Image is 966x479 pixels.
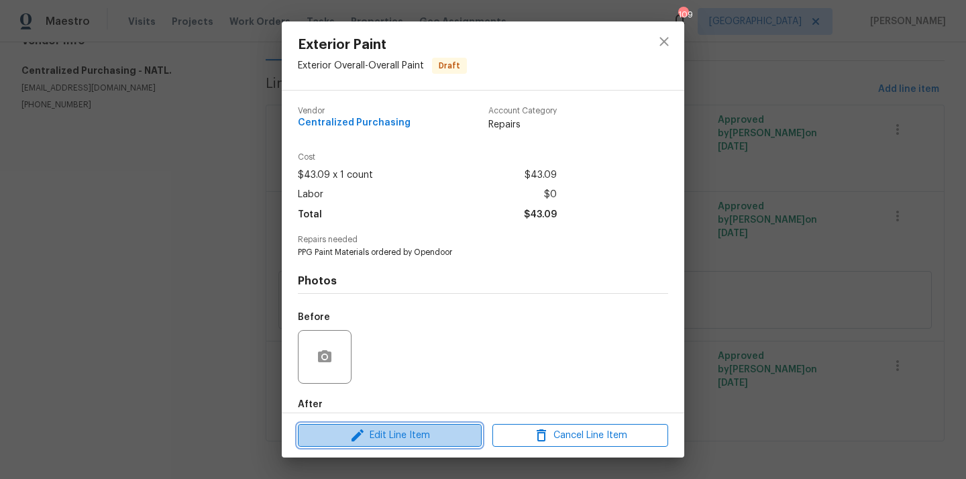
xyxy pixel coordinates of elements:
[298,166,373,185] span: $43.09 x 1 count
[525,166,557,185] span: $43.09
[488,118,557,131] span: Repairs
[298,118,411,128] span: Centralized Purchasing
[433,59,466,72] span: Draft
[298,205,322,225] span: Total
[298,235,668,244] span: Repairs needed
[298,400,323,409] h5: After
[298,247,631,258] span: PPG Paint Materials ordered by Opendoor
[298,424,482,447] button: Edit Line Item
[298,38,467,52] span: Exterior Paint
[298,313,330,322] h5: Before
[524,205,557,225] span: $43.09
[298,274,668,288] h4: Photos
[544,185,557,205] span: $0
[678,8,688,21] div: 109
[298,107,411,115] span: Vendor
[488,107,557,115] span: Account Category
[298,185,323,205] span: Labor
[298,61,424,70] span: Exterior Overall - Overall Paint
[496,427,664,444] span: Cancel Line Item
[648,25,680,58] button: close
[302,427,478,444] span: Edit Line Item
[298,153,557,162] span: Cost
[492,424,668,447] button: Cancel Line Item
